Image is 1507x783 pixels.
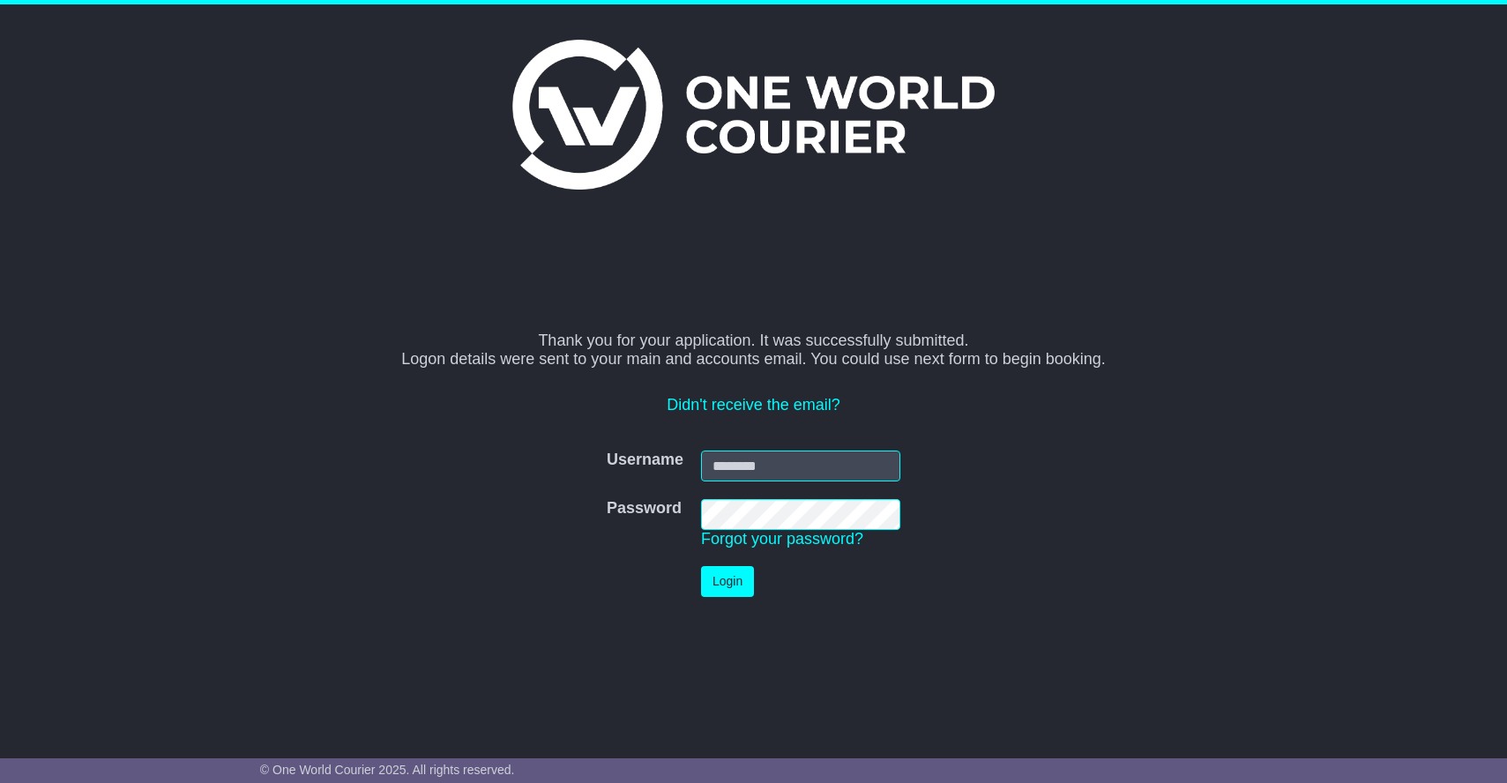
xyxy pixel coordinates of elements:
button: Login [701,566,754,597]
label: Username [607,451,683,470]
img: One World [512,40,994,190]
span: Thank you for your application. It was successfully submitted. Logon details were sent to your ma... [401,332,1106,369]
a: Didn't receive the email? [667,396,840,414]
span: © One World Courier 2025. All rights reserved. [260,763,515,777]
a: Forgot your password? [701,530,863,548]
label: Password [607,499,682,518]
